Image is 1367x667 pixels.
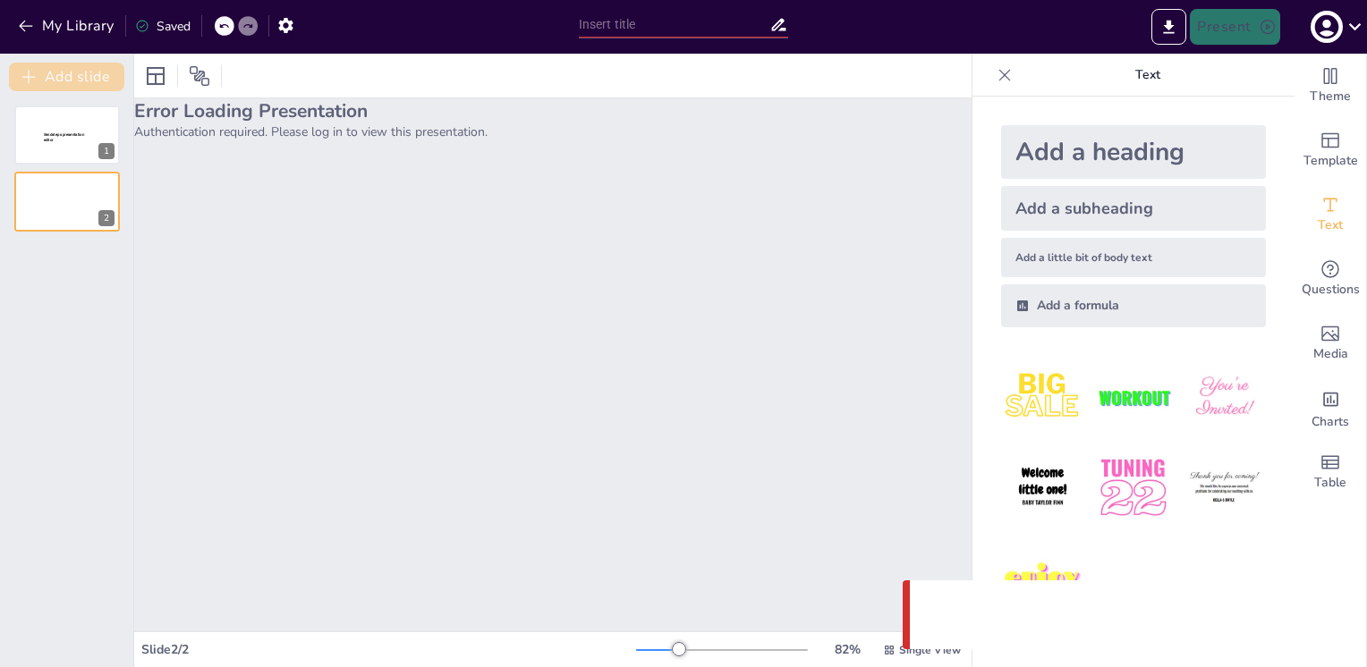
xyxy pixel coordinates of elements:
[141,62,170,90] div: Layout
[44,132,84,142] span: Sendsteps presentation editor
[1303,151,1358,171] span: Template
[1183,446,1266,529] img: 6.jpeg
[1312,412,1349,432] span: Charts
[1019,54,1277,97] p: Text
[1001,537,1084,621] img: 7.jpeg
[1001,356,1084,439] img: 1.jpeg
[98,210,115,226] div: 2
[1313,344,1348,364] span: Media
[1183,356,1266,439] img: 3.jpeg
[135,18,191,35] div: Saved
[1091,446,1175,529] img: 5.jpeg
[1001,284,1266,327] div: Add a formula
[1295,376,1366,440] div: Add charts and graphs
[14,172,120,231] div: 2
[1295,54,1366,118] div: Change the overall theme
[1151,9,1186,45] button: Export to PowerPoint
[1295,182,1366,247] div: Add text boxes
[1001,446,1084,529] img: 4.jpeg
[134,123,972,140] p: Authentication required. Please log in to view this presentation.
[1295,311,1366,376] div: Add images, graphics, shapes or video
[141,641,636,658] div: Slide 2 / 2
[189,65,210,87] span: Position
[1001,238,1266,277] div: Add a little bit of body text
[1091,356,1175,439] img: 2.jpeg
[13,12,122,40] button: My Library
[98,143,115,159] div: 1
[579,12,770,38] input: Insert title
[826,641,869,658] div: 82 %
[1190,9,1279,45] button: Present
[1314,473,1346,493] span: Table
[899,643,961,657] span: Single View
[1295,440,1366,504] div: Add a table
[1001,125,1266,179] div: Add a heading
[1310,87,1351,106] span: Theme
[1318,215,1343,235] span: Text
[1295,118,1366,182] div: Add ready made slides
[9,63,124,91] button: Add slide
[14,106,120,165] div: 1
[960,604,1295,626] p: Your request was made with invalid credentials.
[1001,186,1266,231] div: Add a subheading
[1295,247,1366,311] div: Get real-time input from your audience
[1302,280,1360,300] span: Questions
[134,98,972,123] h2: Error Loading Presentation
